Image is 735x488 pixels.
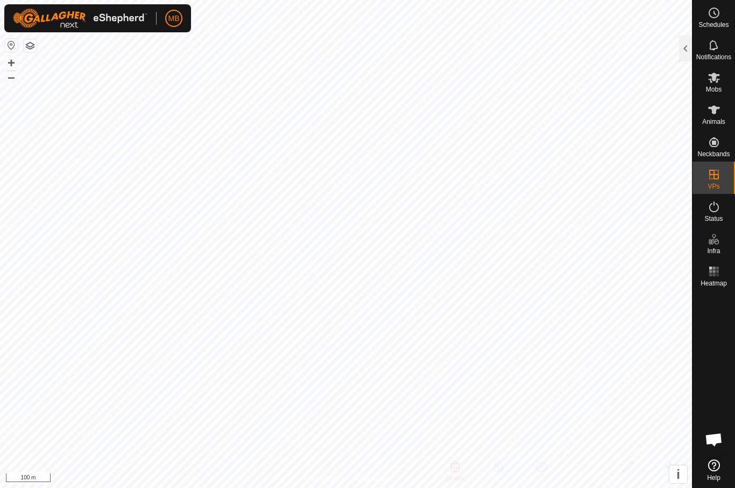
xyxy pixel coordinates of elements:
span: Infra [707,248,720,254]
button: Map Layers [24,39,37,52]
span: Neckbands [697,151,730,157]
span: Status [704,215,723,222]
span: Help [707,475,720,481]
div: Open chat [698,423,730,456]
img: Gallagher Logo [13,9,147,28]
span: Schedules [698,22,729,28]
a: Privacy Policy [303,474,344,484]
span: MB [168,13,180,24]
span: Animals [702,118,725,125]
button: i [669,465,687,483]
span: Mobs [706,86,722,93]
a: Help [692,455,735,485]
button: Reset Map [5,39,18,52]
span: i [676,467,680,482]
span: VPs [708,183,719,190]
span: Notifications [696,54,731,60]
span: Heatmap [701,280,727,287]
button: – [5,71,18,83]
button: + [5,57,18,69]
a: Contact Us [357,474,388,484]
